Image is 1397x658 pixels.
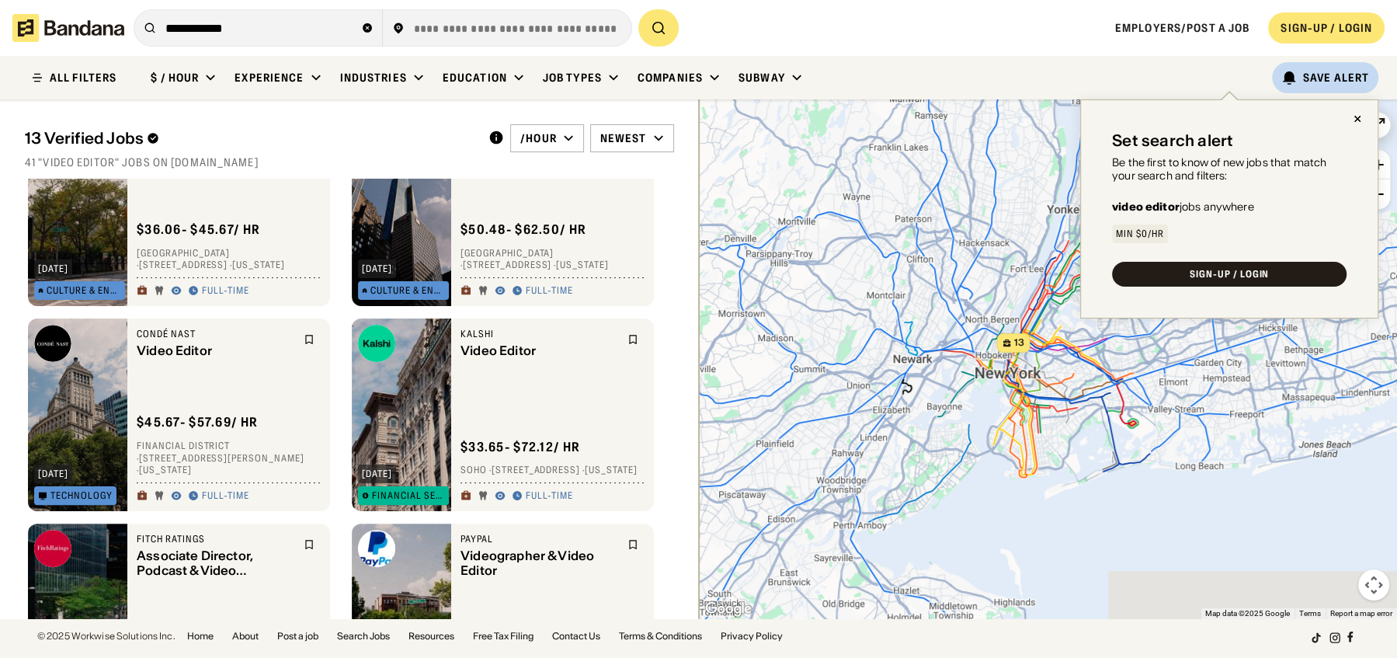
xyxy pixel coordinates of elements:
a: About [232,632,259,641]
div: SIGN-UP / LOGIN [1281,21,1372,35]
div: Min $0/hr [1116,229,1164,238]
a: Terms (opens in new tab) [1299,609,1321,618]
div: SIGN-UP / LOGIN [1190,270,1269,279]
div: Be the first to know of new jobs that match your search and filters: [1112,156,1347,183]
span: Map data ©2025 Google [1205,609,1290,618]
div: ALL FILTERS [50,72,116,83]
div: /hour [520,131,557,145]
span: 13 [1014,336,1024,350]
img: Bandana logotype [12,14,124,42]
div: 41 "video editor" jobs on [DOMAIN_NAME] [25,155,674,169]
a: Free Tax Filing [473,632,533,641]
div: Save Alert [1303,71,1369,85]
div: Set search alert [1112,131,1233,150]
button: Map camera controls [1358,569,1389,601]
a: Search Jobs [337,632,390,641]
a: Employers/Post a job [1115,21,1249,35]
a: Open this area in Google Maps (opens a new window) [703,599,754,619]
div: $ / hour [151,71,199,85]
div: Experience [235,71,304,85]
a: Resources [408,632,454,641]
div: Newest [600,131,647,145]
a: Report a map error [1330,609,1392,618]
div: © 2025 Workwise Solutions Inc. [37,632,175,641]
div: Subway [738,71,785,85]
b: video editor [1112,200,1180,214]
a: Contact Us [552,632,600,641]
a: Home [187,632,214,641]
div: Education [443,71,507,85]
div: Industries [340,71,407,85]
div: Job Types [543,71,602,85]
img: Google [703,599,754,619]
a: Privacy Policy [721,632,783,641]
div: 13 Verified Jobs [25,129,476,148]
div: grid [25,179,672,620]
div: jobs anywhere [1112,201,1254,212]
a: Post a job [277,632,318,641]
div: Companies [638,71,703,85]
a: Terms & Conditions [619,632,702,641]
